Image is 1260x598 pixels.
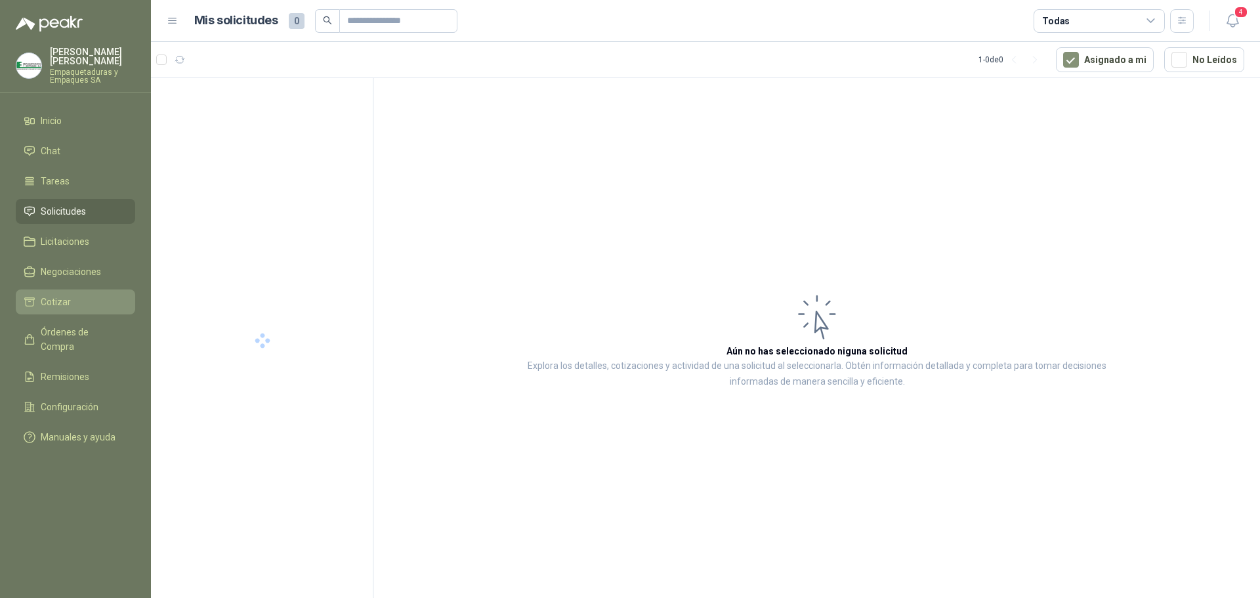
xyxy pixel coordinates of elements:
[16,229,135,254] a: Licitaciones
[41,370,89,384] span: Remisiones
[41,114,62,128] span: Inicio
[41,204,86,219] span: Solicitudes
[50,47,135,66] p: [PERSON_NAME] [PERSON_NAME]
[1164,47,1244,72] button: No Leídos
[16,425,135,450] a: Manuales y ayuda
[50,68,135,84] p: Empaquetaduras y Empaques SA
[194,11,278,30] h1: Mis solicitudes
[41,174,70,188] span: Tareas
[16,395,135,419] a: Configuración
[41,295,71,309] span: Cotizar
[41,430,115,444] span: Manuales y ayuda
[1234,6,1248,18] span: 4
[41,325,123,354] span: Órdenes de Compra
[16,364,135,389] a: Remisiones
[41,144,60,158] span: Chat
[16,139,135,163] a: Chat
[16,199,135,224] a: Solicitudes
[16,16,83,32] img: Logo peakr
[16,320,135,359] a: Órdenes de Compra
[16,289,135,314] a: Cotizar
[289,13,304,29] span: 0
[16,53,41,78] img: Company Logo
[978,49,1045,70] div: 1 - 0 de 0
[41,400,98,414] span: Configuración
[1221,9,1244,33] button: 4
[1056,47,1154,72] button: Asignado a mi
[41,234,89,249] span: Licitaciones
[41,265,101,279] span: Negociaciones
[323,16,332,25] span: search
[1042,14,1070,28] div: Todas
[16,259,135,284] a: Negociaciones
[16,108,135,133] a: Inicio
[726,344,908,358] h3: Aún no has seleccionado niguna solicitud
[16,169,135,194] a: Tareas
[505,358,1129,390] p: Explora los detalles, cotizaciones y actividad de una solicitud al seleccionarla. Obtén informaci...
